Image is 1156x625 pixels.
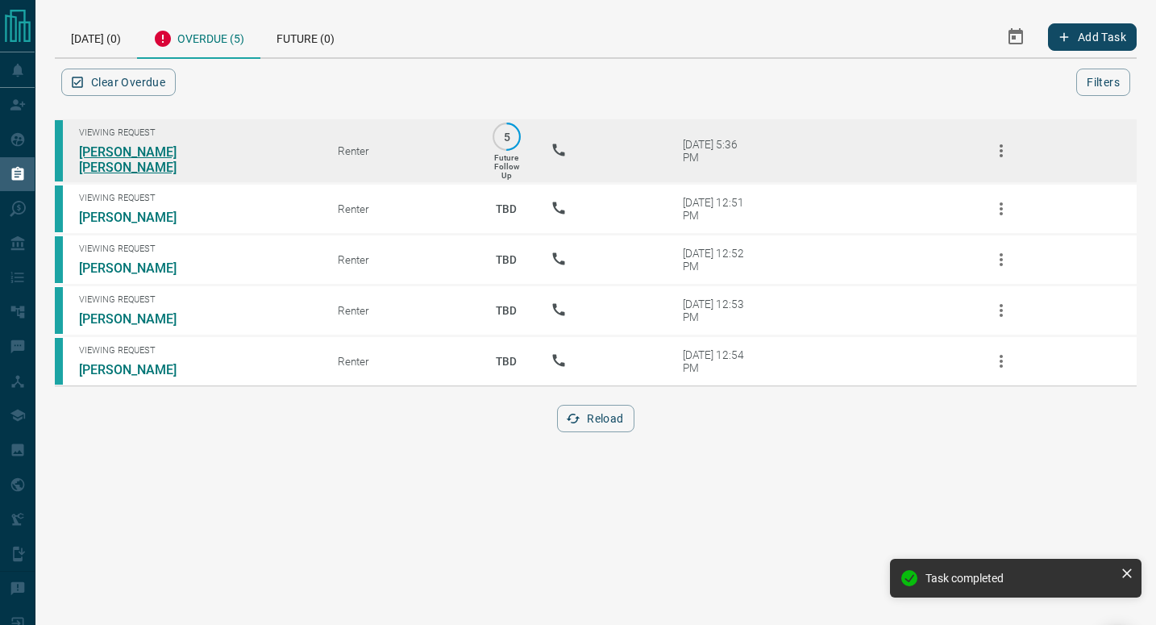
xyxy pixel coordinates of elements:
[1076,69,1130,96] button: Filters
[55,120,63,181] div: condos.ca
[79,127,314,138] span: Viewing Request
[338,253,462,266] div: Renter
[260,16,351,57] div: Future (0)
[338,355,462,368] div: Renter
[55,338,63,385] div: condos.ca
[486,238,526,281] p: TBD
[683,247,751,273] div: [DATE] 12:52 PM
[501,131,513,143] p: 5
[79,193,314,203] span: Viewing Request
[486,187,526,231] p: TBD
[486,340,526,383] p: TBD
[494,153,519,180] p: Future Follow Up
[79,362,200,377] a: [PERSON_NAME]
[55,287,63,334] div: condos.ca
[79,144,200,175] a: [PERSON_NAME] [PERSON_NAME]
[683,298,751,323] div: [DATE] 12:53 PM
[338,202,462,215] div: Renter
[79,294,314,305] span: Viewing Request
[79,311,200,327] a: [PERSON_NAME]
[55,16,137,57] div: [DATE] (0)
[79,345,314,356] span: Viewing Request
[61,69,176,96] button: Clear Overdue
[557,405,634,432] button: Reload
[79,260,200,276] a: [PERSON_NAME]
[996,18,1035,56] button: Select Date Range
[683,196,751,222] div: [DATE] 12:51 PM
[683,348,751,374] div: [DATE] 12:54 PM
[79,210,200,225] a: [PERSON_NAME]
[683,138,751,164] div: [DATE] 5:36 PM
[55,185,63,232] div: condos.ca
[925,572,1114,585] div: Task completed
[486,289,526,332] p: TBD
[79,244,314,254] span: Viewing Request
[338,304,462,317] div: Renter
[137,16,260,59] div: Overdue (5)
[1048,23,1137,51] button: Add Task
[55,236,63,283] div: condos.ca
[338,144,462,157] div: Renter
